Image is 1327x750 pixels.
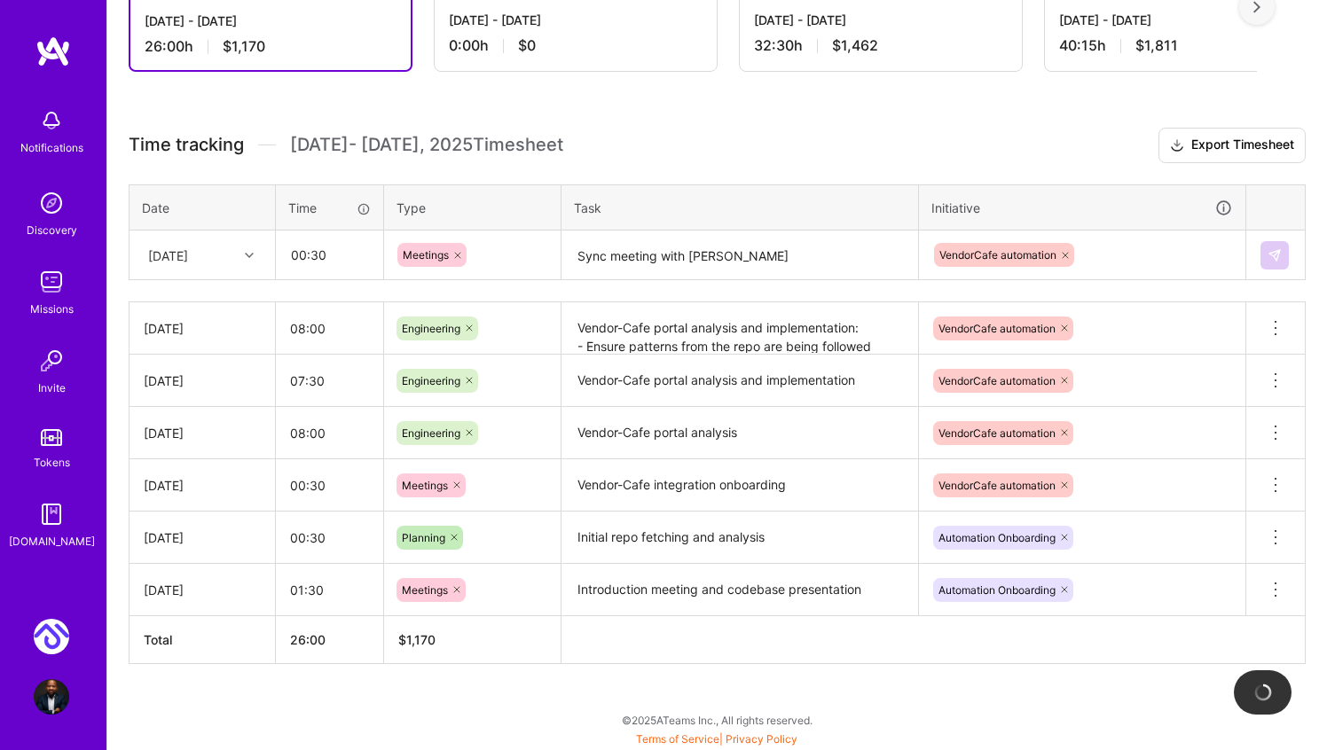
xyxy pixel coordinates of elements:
[34,185,69,221] img: discovery
[144,319,261,338] div: [DATE]
[276,410,383,457] input: HH:MM
[1059,11,1313,29] div: [DATE] - [DATE]
[276,462,383,509] input: HH:MM
[20,138,83,157] div: Notifications
[1158,128,1306,163] button: Export Timesheet
[35,35,71,67] img: logo
[245,251,254,260] i: icon Chevron
[288,199,371,217] div: Time
[34,103,69,138] img: bell
[939,248,1056,262] span: VendorCafe automation
[145,12,397,30] div: [DATE] - [DATE]
[144,476,261,495] div: [DATE]
[563,409,916,457] textarea: Vendor-Cafe portal analysis
[34,619,69,654] img: Monto: AI Payments Automation
[1254,684,1272,701] img: loading
[34,264,69,300] img: teamwork
[41,429,62,446] img: tokens
[34,343,69,379] img: Invite
[1268,248,1282,262] img: Submit
[563,232,916,279] textarea: Sync meeting with [PERSON_NAME]
[754,36,1008,55] div: 32:30 h
[402,374,460,387] span: Engineering
[129,134,244,156] span: Time tracking
[938,426,1056,440] span: VendorCafe automation
[938,531,1056,544] span: Automation Onboarding
[1170,137,1184,155] i: icon Download
[402,479,448,492] span: Meetings
[27,221,77,239] div: Discovery
[106,698,1327,742] div: © 2025 ATeams Inc., All rights reserved.
[29,619,74,654] a: Monto: AI Payments Automation
[145,37,397,56] div: 26:00 h
[402,583,448,597] span: Meetings
[144,528,261,547] div: [DATE]
[29,679,74,715] a: User Avatar
[403,248,449,262] span: Meetings
[276,357,383,404] input: HH:MM
[449,36,703,55] div: 0:00 h
[832,36,878,55] span: $1,462
[34,453,70,472] div: Tokens
[148,246,188,264] div: [DATE]
[34,496,69,532] img: guide book
[931,198,1233,218] div: Initiative
[1135,36,1178,55] span: $1,811
[754,11,1008,29] div: [DATE] - [DATE]
[938,583,1056,597] span: Automation Onboarding
[30,300,74,318] div: Missions
[276,616,384,664] th: 26:00
[276,514,383,561] input: HH:MM
[398,632,436,647] span: $ 1,170
[144,424,261,442] div: [DATE]
[938,374,1056,387] span: VendorCafe automation
[726,732,797,746] a: Privacy Policy
[9,532,95,551] div: [DOMAIN_NAME]
[1059,36,1313,55] div: 40:15 h
[276,566,383,613] input: HH:MM
[561,184,919,230] th: Task
[938,322,1056,335] span: VendorCafe automation
[518,36,536,55] span: $0
[563,304,916,353] textarea: Vendor-Cafe portal analysis and implementation: - Ensure patterns from the repo are being followe...
[636,732,797,746] span: |
[1260,241,1291,270] div: null
[144,371,261,390] div: [DATE]
[130,616,276,664] th: Total
[402,322,460,335] span: Engineering
[938,479,1056,492] span: VendorCafe automation
[563,356,916,405] textarea: Vendor-Cafe portal analysis and implementation
[402,531,445,544] span: Planning
[130,184,276,230] th: Date
[223,37,265,56] span: $1,170
[290,134,563,156] span: [DATE] - [DATE] , 2025 Timesheet
[276,305,383,352] input: HH:MM
[277,231,382,278] input: HH:MM
[144,581,261,599] div: [DATE]
[449,11,703,29] div: [DATE] - [DATE]
[563,513,916,562] textarea: Initial repo fetching and analysis
[384,184,561,230] th: Type
[563,566,916,614] textarea: Introduction meeting and codebase presentation
[38,379,66,397] div: Invite
[1253,1,1260,13] img: right
[402,426,460,440] span: Engineering
[636,732,719,746] a: Terms of Service
[34,679,69,715] img: User Avatar
[563,461,916,510] textarea: Vendor-Cafe integration onboarding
